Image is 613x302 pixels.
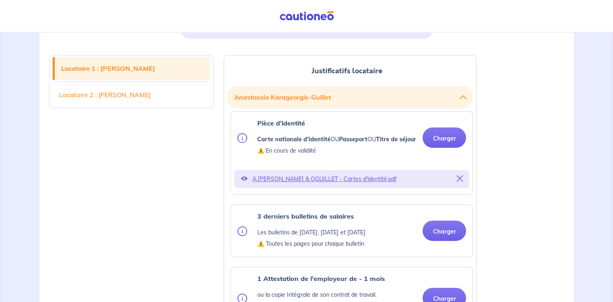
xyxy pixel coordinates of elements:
strong: Passeport [339,136,367,143]
a: Locataire 2 : [PERSON_NAME] [53,83,211,106]
p: Les bulletins de [DATE], [DATE] et [DATE] [257,228,365,237]
img: Cautioneo [276,11,337,21]
img: info.svg [237,133,247,143]
div: categoryName: national-id, userCategory: lessor [231,111,473,195]
strong: Pièce d’identité [257,119,305,127]
p: ou la copie Intégrale de son contrat de travail. [257,290,416,300]
img: info.svg [237,226,247,236]
span: Justificatifs locataire [312,66,382,76]
button: Charger [423,128,466,148]
strong: 3 derniers bulletins de salaires [257,212,353,220]
button: Anastassia Karageorgis-Guillet [234,89,466,105]
p: OU OU [257,134,416,144]
strong: Titre de séjour [376,136,416,143]
strong: 1 Attestation de l'employeur de - 1 mois [257,274,384,283]
div: categoryName: pay-slip, userCategory: lessor [231,204,473,257]
p: ⚠️ Toutes les pages pour chaque bulletin [257,239,365,249]
button: Charger [423,221,466,241]
button: Voir [241,173,247,185]
button: Supprimer [456,173,463,185]
a: Locataire 1 : [PERSON_NAME] [55,57,211,80]
strong: Carte nationale d'identité [257,136,330,143]
p: A.[PERSON_NAME] & OGUILLET - Cartes d'identité.pdf [252,173,451,185]
p: ⚠️ En cours de validité [257,146,416,155]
